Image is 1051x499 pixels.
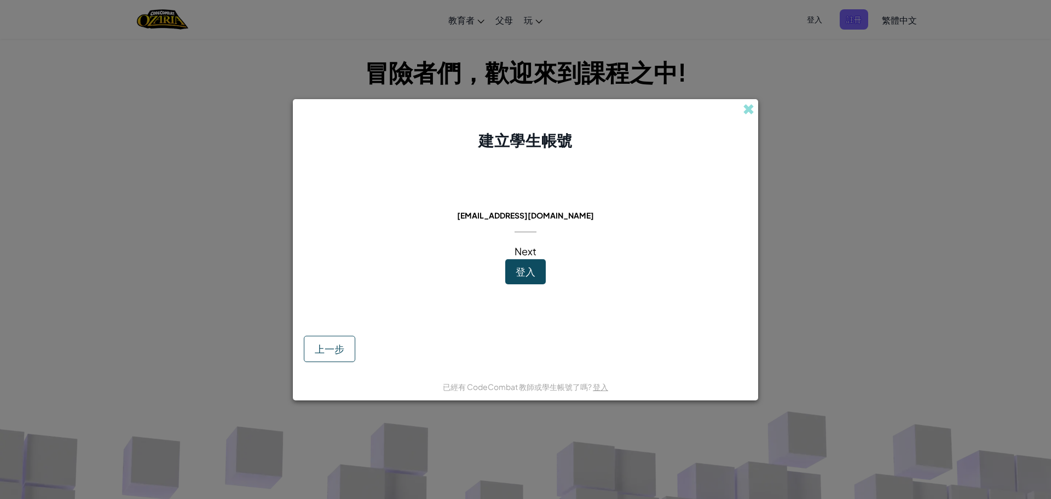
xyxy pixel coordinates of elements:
[515,245,536,257] span: Next
[478,130,572,150] span: 建立學生帳號
[304,336,355,362] button: 上一步
[457,210,594,220] span: [EMAIL_ADDRESS][DOMAIN_NAME]
[593,382,608,392] a: 登入
[505,259,546,284] button: 登入
[443,382,593,392] span: 已經有 CodeCombat 教師或學生帳號了嗎?
[454,195,596,208] span: 此email帳號已經被使用過了：
[516,265,535,278] span: 登入
[315,342,344,355] span: 上一步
